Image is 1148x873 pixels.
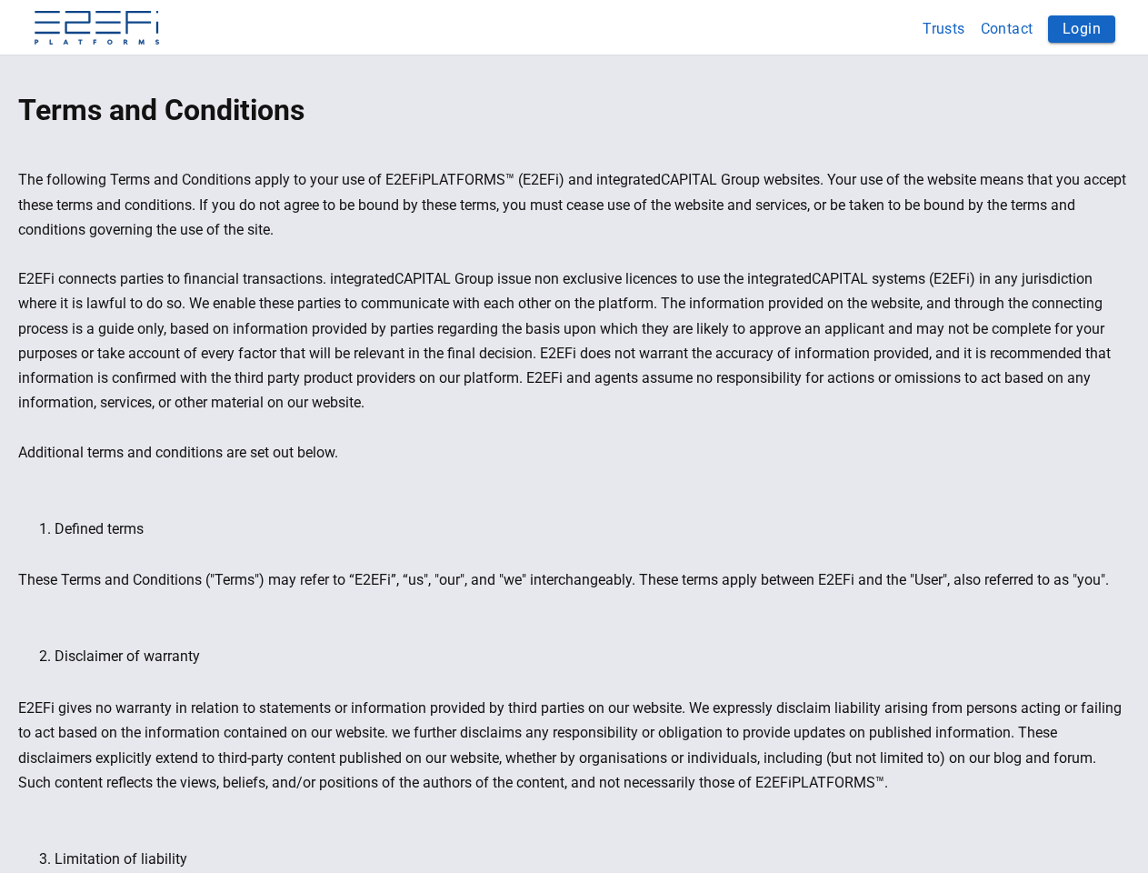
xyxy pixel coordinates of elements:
[55,847,187,871] li: Limitation of liability
[18,440,338,465] p: Additional terms and conditions are set out below.
[55,517,144,541] li: Defined terms
[18,167,1130,242] p: The following Terms and Conditions apply to your use of E2EFiPLATFORMS™ (E2EFi) and integratedCAP...
[18,567,1109,592] p: These Terms and Conditions ("Terms") may refer to “E2EFi”, “us", "our", and "we" interchangeably....
[55,644,200,668] li: Disclaimer of warranty
[18,696,1130,795] p: E2EFi gives no warranty in relation to statements or information provided by third parties on our...
[18,266,1130,415] p: E2EFi connects parties to financial transactions. integratedCAPITAL Group issue non exclusive lic...
[18,74,304,148] h1: Terms and Conditions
